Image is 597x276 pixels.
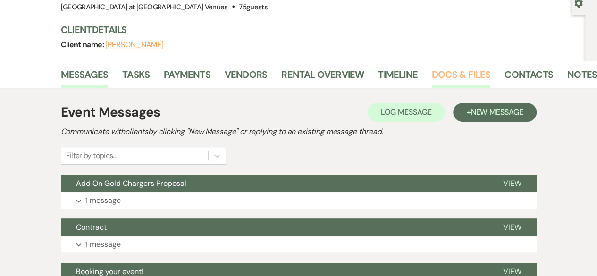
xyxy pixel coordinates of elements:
[381,107,431,117] span: Log Message
[76,222,107,232] span: Contract
[61,102,160,122] h1: Event Messages
[378,67,418,88] a: Timeline
[61,2,228,12] span: [GEOGRAPHIC_DATA] at [GEOGRAPHIC_DATA] Venues
[488,218,537,236] button: View
[61,236,537,252] button: 1 message
[76,178,186,188] span: Add On Gold Chargers Proposal
[105,41,164,49] button: [PERSON_NAME]
[61,126,537,137] h2: Communicate with clients by clicking "New Message" or replying to an existing message thread.
[453,103,536,122] button: +New Message
[85,194,121,207] p: 1 message
[567,67,597,88] a: Notes
[85,238,121,251] p: 1 message
[503,222,521,232] span: View
[225,67,267,88] a: Vendors
[61,218,488,236] button: Contract
[122,67,150,88] a: Tasks
[281,67,364,88] a: Rental Overview
[503,178,521,188] span: View
[66,150,117,161] div: Filter by topics...
[471,107,523,117] span: New Message
[61,67,109,88] a: Messages
[61,192,537,209] button: 1 message
[432,67,490,88] a: Docs & Files
[488,175,537,192] button: View
[368,103,445,122] button: Log Message
[61,23,576,36] h3: Client Details
[505,67,553,88] a: Contacts
[239,2,268,12] span: 75 guests
[61,175,488,192] button: Add On Gold Chargers Proposal
[164,67,210,88] a: Payments
[61,40,106,50] span: Client name:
